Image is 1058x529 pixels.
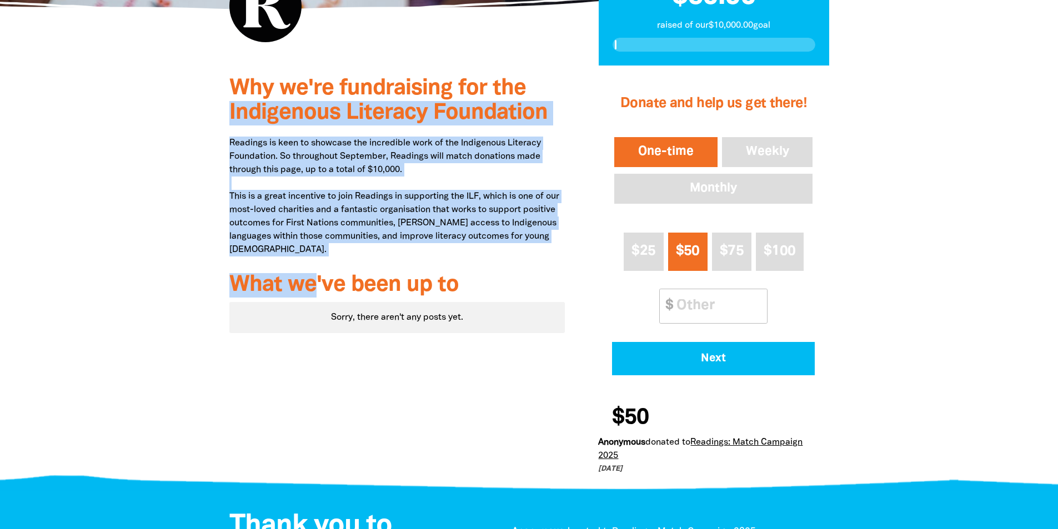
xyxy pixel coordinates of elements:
span: Next [628,353,800,364]
div: Paginated content [229,302,565,333]
span: $100 [764,245,795,258]
span: $75 [720,245,744,258]
span: donated to [645,439,690,446]
button: Monthly [612,172,815,206]
p: Readings is keen to showcase the incredible work of the Indigenous Literacy Foundation. So throug... [229,137,565,256]
button: $100 [756,233,804,271]
span: $50 [612,407,649,429]
button: Weekly [720,135,815,169]
h3: What we've been up to [229,273,565,298]
span: Why we're fundraising for the Indigenous Literacy Foundation [229,78,548,123]
div: Sorry, there aren't any posts yet. [229,302,565,333]
button: Pay with Credit Card [612,342,815,375]
input: Other [669,289,767,323]
div: Donation stream [598,400,829,475]
h2: Donate and help us get there! [612,82,815,126]
span: $25 [631,245,655,258]
a: Readings: Match Campaign 2025 [598,439,803,460]
p: raised of our $10,000.00 goal [613,19,815,32]
span: $50 [676,245,700,258]
button: $75 [712,233,751,271]
em: Anonymous [598,439,645,446]
button: One-time [612,135,720,169]
p: [DATE] [598,464,820,475]
span: $ [660,289,673,323]
button: $25 [624,233,663,271]
button: $50 [668,233,708,271]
